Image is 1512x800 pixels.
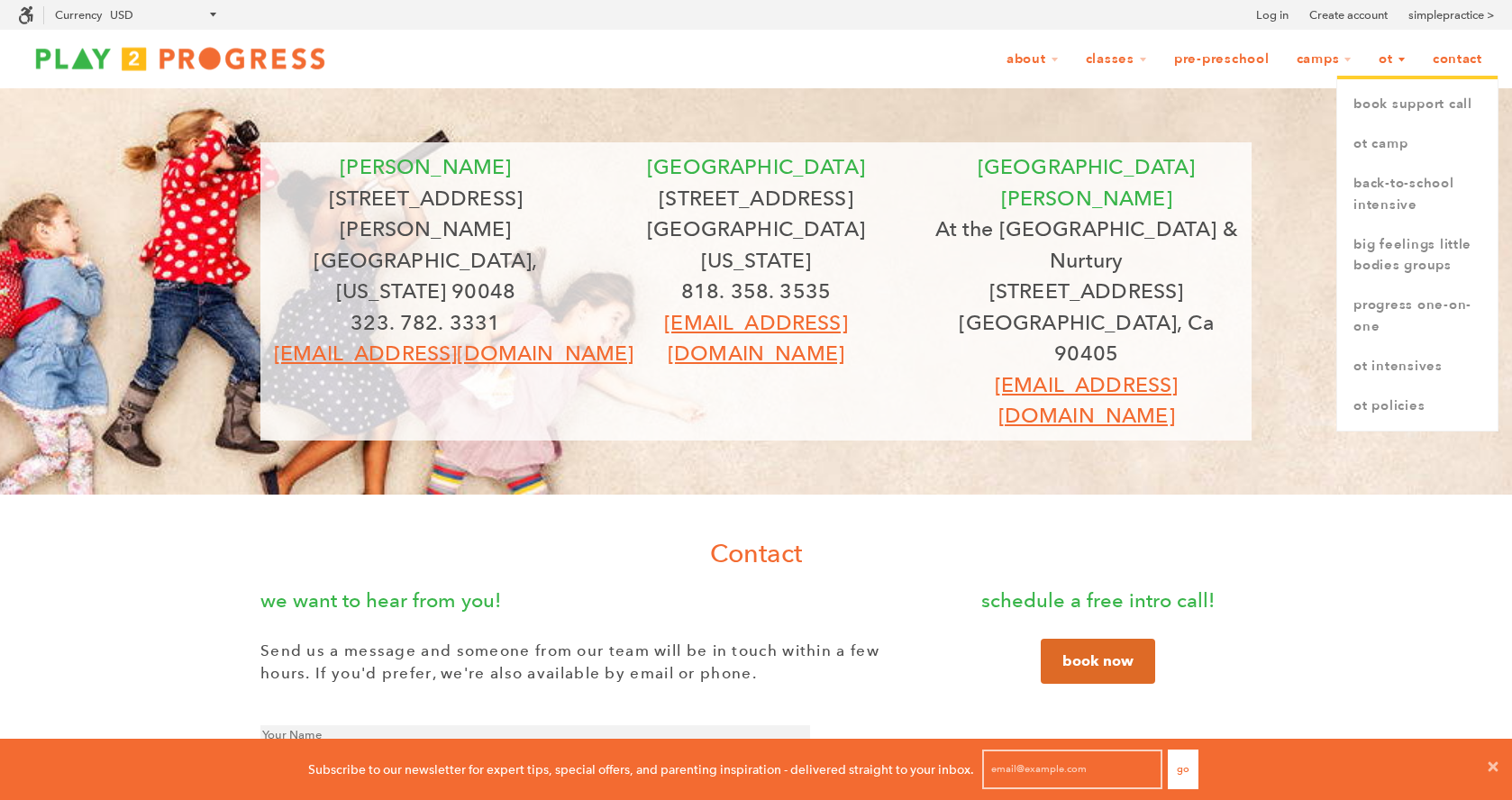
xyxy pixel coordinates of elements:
a: About [995,42,1070,77]
img: Play2Progress logo [18,41,342,77]
span: [GEOGRAPHIC_DATA] [647,154,865,179]
a: Back-to-School Intensive [1337,164,1498,225]
a: Create account [1309,6,1388,24]
a: Big Feelings Little Bodies Groups [1337,225,1498,286]
p: Subscribe to our newsletter for expert tips, special offers, and parenting inspiration - delivere... [308,759,974,779]
p: At the [GEOGRAPHIC_DATA] & Nurtury [934,214,1238,276]
p: [STREET_ADDRESS] [934,276,1238,307]
a: OT Camp [1337,124,1498,164]
a: [EMAIL_ADDRESS][DOMAIN_NAME] [274,341,633,366]
input: Your Name [260,725,810,746]
a: Camps [1285,42,1364,77]
input: email@example.com [982,750,1162,789]
a: OT Policies [1337,386,1498,426]
p: 818. 358. 3535 [605,276,908,307]
p: schedule a free intro call! [945,585,1252,616]
a: Pre-Preschool [1162,42,1281,77]
p: [GEOGRAPHIC_DATA], Ca 90405 [934,307,1238,369]
a: OT [1367,42,1417,77]
p: [STREET_ADDRESS] [605,183,908,214]
a: Classes [1074,42,1159,77]
a: simplepractice > [1408,6,1494,24]
p: [GEOGRAPHIC_DATA][US_STATE] [605,214,908,276]
a: [EMAIL_ADDRESS][DOMAIN_NAME] [664,310,847,367]
button: Go [1168,750,1198,789]
a: Log in [1256,6,1289,24]
a: [EMAIL_ADDRESS][DOMAIN_NAME] [995,372,1178,429]
p: we want to hear from you! [260,585,909,616]
p: [GEOGRAPHIC_DATA], [US_STATE] 90048 [274,245,578,307]
a: book now [1041,639,1155,684]
p: 323. 782. 3331 [274,307,578,339]
a: Contact [1421,42,1494,77]
a: book support call [1337,85,1498,124]
font: [PERSON_NAME] [340,154,511,179]
a: OT Intensives [1337,347,1498,386]
p: Send us a message and someone from our team will be in touch within a few hours. If you'd prefer,... [260,640,909,686]
label: Currency [55,8,102,22]
font: [GEOGRAPHIC_DATA][PERSON_NAME] [978,154,1196,211]
a: Progress One-on-One [1337,286,1498,347]
p: [STREET_ADDRESS][PERSON_NAME] [274,183,578,245]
